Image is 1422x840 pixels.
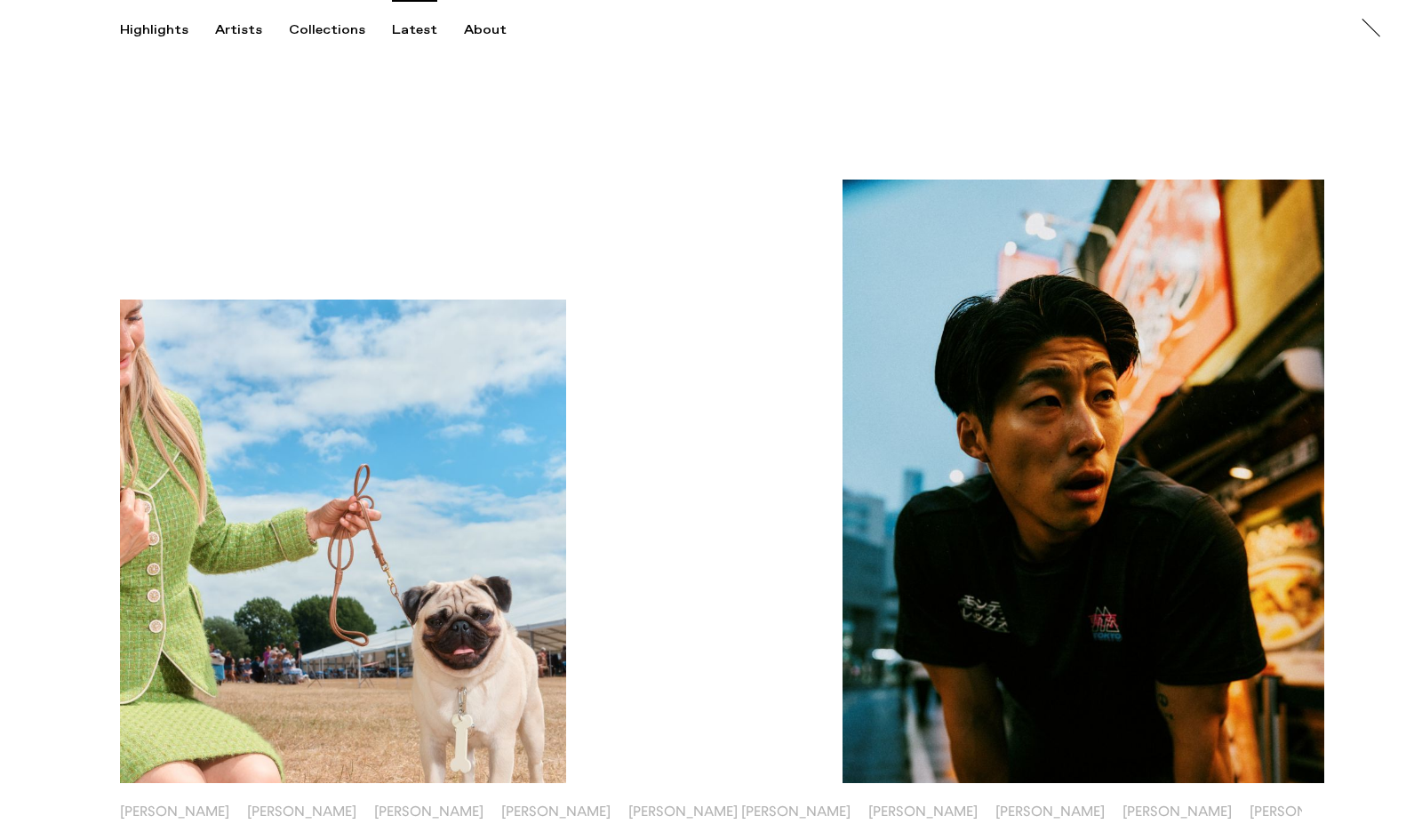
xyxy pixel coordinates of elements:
[628,803,851,820] a: [PERSON_NAME] [PERSON_NAME]
[120,22,188,38] div: Highlights
[215,22,262,38] div: Artists
[501,803,611,820] a: [PERSON_NAME]
[464,22,533,38] button: About
[215,22,289,38] button: Artists
[995,803,1105,820] a: [PERSON_NAME]
[868,803,978,820] a: [PERSON_NAME]
[289,22,365,38] div: Collections
[1250,803,1359,820] a: [PERSON_NAME]
[120,803,229,820] a: [PERSON_NAME]
[247,803,356,820] a: [PERSON_NAME]
[464,22,507,38] div: About
[1122,803,1232,820] a: [PERSON_NAME]
[289,22,392,38] button: Collections
[392,22,437,38] div: Latest
[120,22,215,38] button: Highlights
[392,22,464,38] button: Latest
[374,803,483,820] a: [PERSON_NAME]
